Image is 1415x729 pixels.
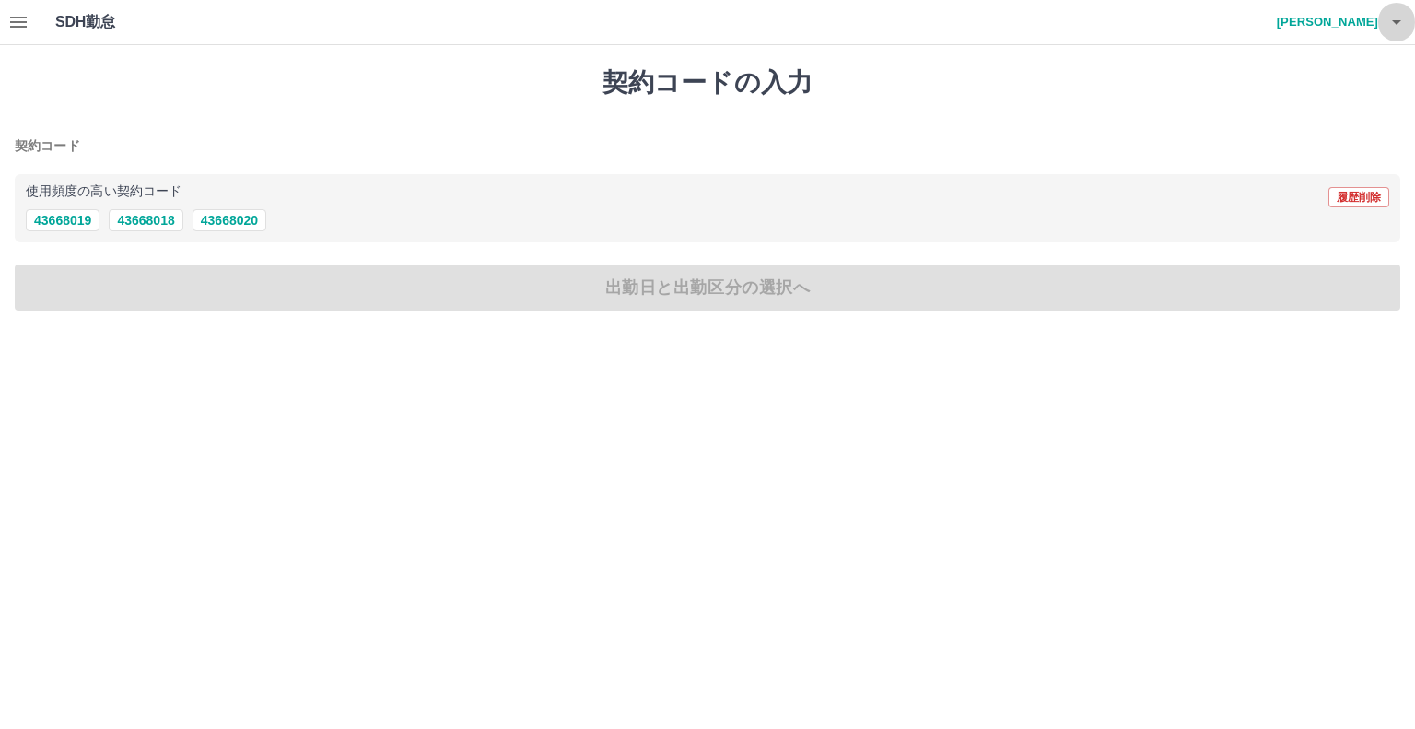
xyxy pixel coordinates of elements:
h1: 契約コードの入力 [15,67,1400,99]
button: 43668018 [109,209,182,231]
button: 履歴削除 [1328,187,1389,207]
button: 43668019 [26,209,99,231]
button: 43668020 [193,209,266,231]
p: 使用頻度の高い契約コード [26,185,181,198]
